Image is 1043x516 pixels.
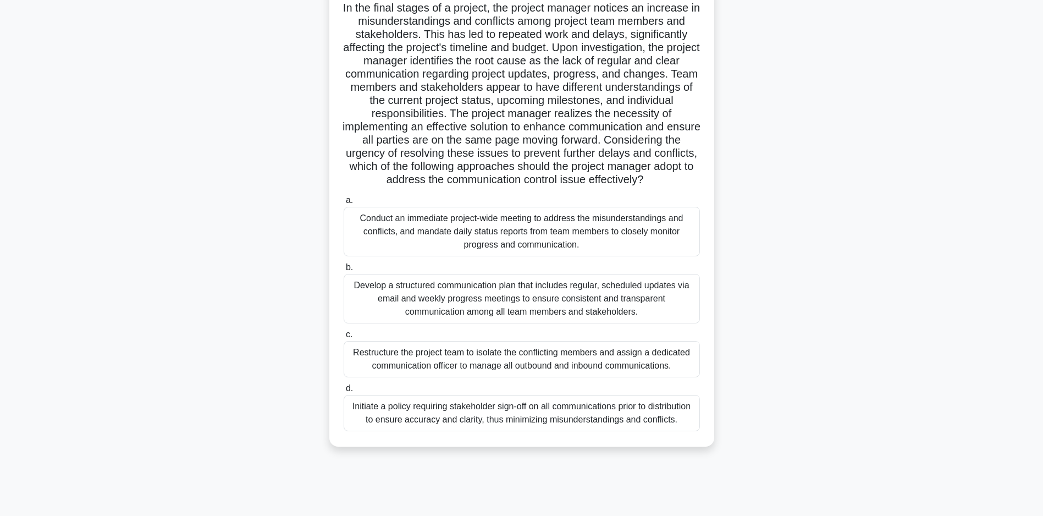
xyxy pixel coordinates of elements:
span: a. [346,195,353,205]
div: Develop a structured communication plan that includes regular, scheduled updates via email and we... [344,274,700,323]
span: b. [346,262,353,272]
div: Restructure the project team to isolate the conflicting members and assign a dedicated communicat... [344,341,700,377]
span: c. [346,330,352,339]
h5: In the final stages of a project, the project manager notices an increase in misunderstandings an... [343,1,701,187]
div: Conduct an immediate project-wide meeting to address the misunderstandings and conflicts, and man... [344,207,700,256]
span: d. [346,383,353,393]
div: Initiate a policy requiring stakeholder sign-off on all communications prior to distribution to e... [344,395,700,431]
